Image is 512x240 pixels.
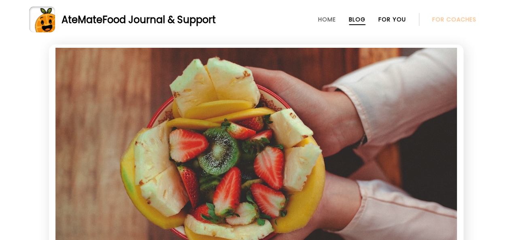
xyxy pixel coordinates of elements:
a: Blog [349,16,365,23]
a: For You [378,16,406,23]
div: AteMate [55,13,216,27]
a: For Coaches [432,16,476,23]
a: AteMateFood Journal & Support [29,6,483,32]
span: Food Journal & Support [102,13,216,26]
a: Home [318,16,336,23]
